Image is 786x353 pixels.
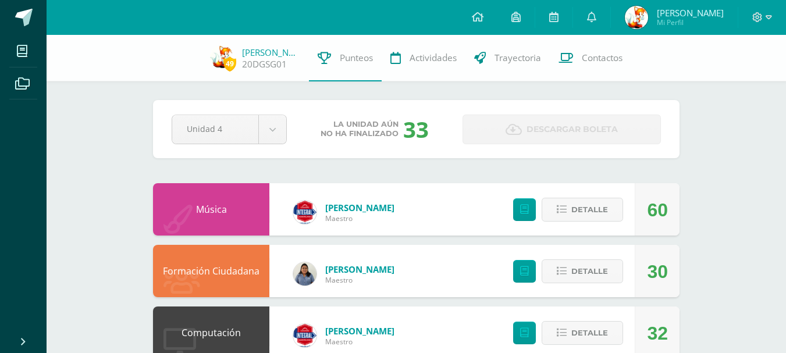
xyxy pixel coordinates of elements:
span: Maestro [325,213,394,223]
span: Detalle [571,199,608,220]
button: Detalle [542,321,623,345]
span: Actividades [410,52,457,64]
img: dac26b60a093e0c11462deafd29d7a2b.png [293,201,316,224]
span: [PERSON_NAME] [325,202,394,213]
span: Punteos [340,52,373,64]
div: Música [153,183,269,236]
button: Detalle [542,198,623,222]
span: [PERSON_NAME] [657,7,724,19]
img: be8102e1d6aaef58604e2e488bb7b270.png [293,324,316,347]
a: Contactos [550,35,631,81]
button: Detalle [542,259,623,283]
div: 60 [647,184,668,236]
a: Unidad 4 [172,115,286,144]
div: Formación Ciudadana [153,245,269,297]
span: Maestro [325,337,394,347]
a: Actividades [382,35,465,81]
div: 33 [403,114,429,144]
a: Trayectoria [465,35,550,81]
img: 7c65b46f2cb32956267babee8f0213dd.png [293,262,316,286]
img: 305ea0a2e2b6d3f73f0ac37dca685790.png [625,6,648,29]
a: 20DGSG01 [242,58,287,70]
span: La unidad aún no ha finalizado [321,120,399,138]
span: 49 [223,56,236,71]
a: Punteos [309,35,382,81]
span: Contactos [582,52,623,64]
span: Descargar boleta [527,115,618,144]
img: 305ea0a2e2b6d3f73f0ac37dca685790.png [210,45,233,69]
span: Detalle [571,322,608,344]
span: Detalle [571,261,608,282]
span: [PERSON_NAME] [325,325,394,337]
span: Unidad 4 [187,115,244,142]
span: Trayectoria [495,52,541,64]
span: Maestro [325,275,394,285]
span: Mi Perfil [657,17,724,27]
a: [PERSON_NAME] [242,47,300,58]
span: [PERSON_NAME] [325,263,394,275]
div: 30 [647,245,668,298]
